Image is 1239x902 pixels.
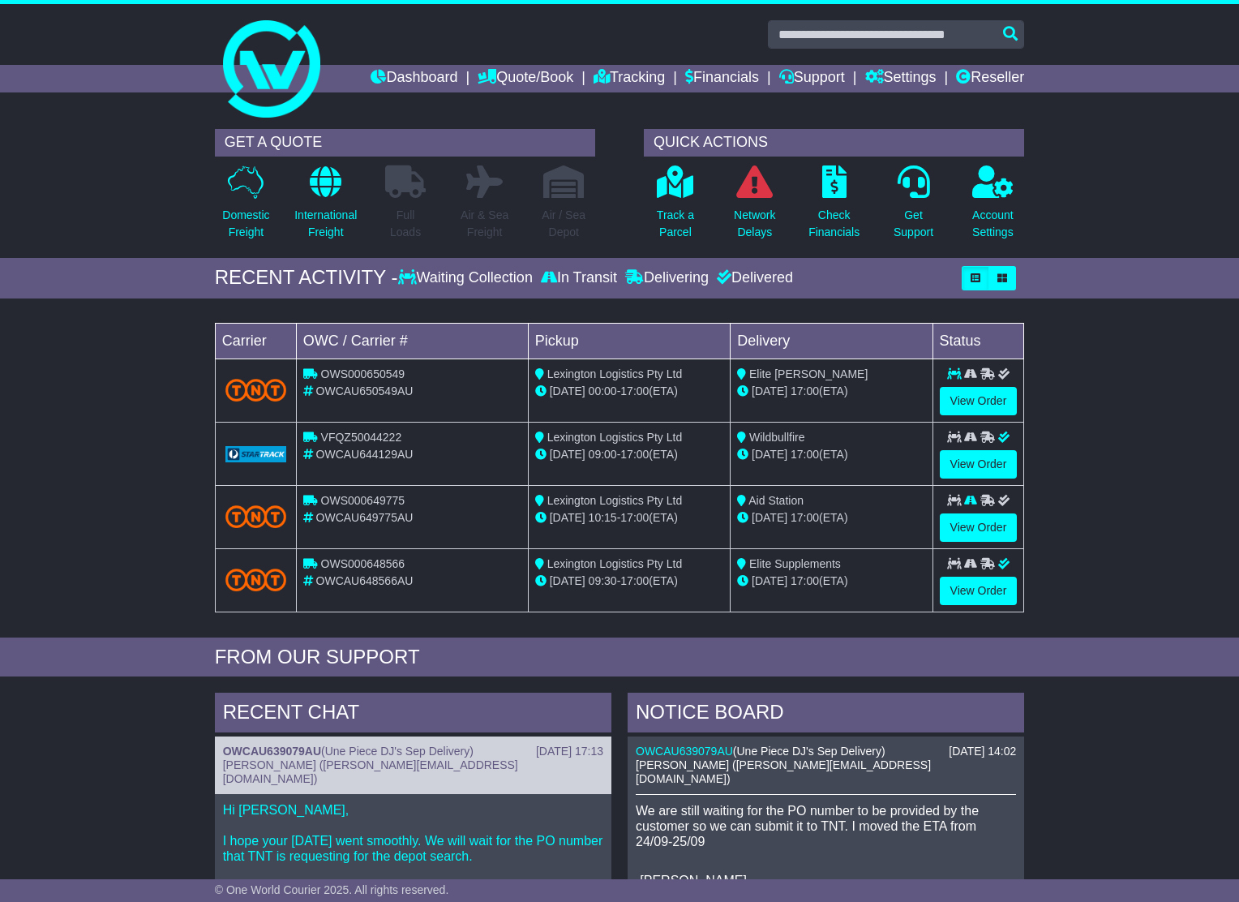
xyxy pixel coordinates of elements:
[321,367,405,380] span: OWS000650549
[620,384,649,397] span: 17:00
[589,511,617,524] span: 10:15
[223,745,603,758] div: ( )
[972,207,1014,241] p: Account Settings
[956,65,1024,92] a: Reseller
[535,573,723,590] div: - (ETA)
[215,883,449,896] span: © One World Courier 2025. All rights reserved.
[779,65,845,92] a: Support
[536,745,603,758] div: [DATE] 17:13
[949,745,1016,758] div: [DATE] 14:02
[225,379,286,401] img: TNT_Domestic.png
[223,745,321,758] a: OWCAU639079AU
[547,367,683,380] span: Lexington Logistics Pty Ltd
[223,758,518,785] span: [PERSON_NAME] ([PERSON_NAME][EMAIL_ADDRESS][DOMAIN_NAME])
[644,129,1024,157] div: QUICK ACTIONS
[550,384,585,397] span: [DATE]
[225,446,286,462] img: GetCarrierServiceLogo
[316,511,414,524] span: OWCAU649775AU
[713,269,793,287] div: Delivered
[734,207,775,241] p: Network Delays
[808,165,860,250] a: CheckFinancials
[215,693,611,737] div: RECENT CHAT
[752,574,787,587] span: [DATE]
[296,323,528,359] td: OWC / Carrier #
[940,513,1018,542] a: View Order
[737,745,882,758] span: Une Piece DJ's Sep Delivery
[385,207,426,241] p: Full Loads
[550,511,585,524] span: [DATE]
[550,574,585,587] span: [DATE]
[733,165,776,250] a: NetworkDelays
[731,323,932,359] td: Delivery
[791,574,819,587] span: 17:00
[636,803,1016,850] p: We are still waiting for the PO number to be provided by the customer so we can submit it to TNT....
[808,207,860,241] p: Check Financials
[321,557,405,570] span: OWS000648566
[215,266,398,290] div: RECENT ACTIVITY -
[749,431,804,444] span: Wildbullfire
[636,857,1016,888] p: -[PERSON_NAME]
[537,269,621,287] div: In Transit
[294,165,358,250] a: InternationalFreight
[398,269,537,287] div: Waiting Collection
[461,207,508,241] p: Air & Sea Freight
[737,446,925,463] div: (ETA)
[737,383,925,400] div: (ETA)
[316,574,414,587] span: OWCAU648566AU
[535,509,723,526] div: - (ETA)
[737,509,925,526] div: (ETA)
[791,384,819,397] span: 17:00
[893,165,934,250] a: GetSupport
[636,758,931,785] span: [PERSON_NAME] ([PERSON_NAME][EMAIL_ADDRESS][DOMAIN_NAME])
[589,574,617,587] span: 09:30
[294,207,357,241] p: International Freight
[865,65,937,92] a: Settings
[321,431,402,444] span: VFQZ50044222
[222,207,269,241] p: Domestic Freight
[657,207,694,241] p: Track a Parcel
[535,446,723,463] div: - (ETA)
[547,431,683,444] span: Lexington Logistics Pty Ltd
[685,65,759,92] a: Financials
[636,745,1016,758] div: ( )
[620,511,649,524] span: 17:00
[547,494,683,507] span: Lexington Logistics Pty Ltd
[932,323,1024,359] td: Status
[547,557,683,570] span: Lexington Logistics Pty Ltd
[478,65,573,92] a: Quote/Book
[791,448,819,461] span: 17:00
[589,384,617,397] span: 00:00
[535,383,723,400] div: - (ETA)
[940,450,1018,479] a: View Order
[542,207,585,241] p: Air / Sea Depot
[894,207,933,241] p: Get Support
[316,448,414,461] span: OWCAU644129AU
[215,323,296,359] td: Carrier
[225,569,286,591] img: TNT_Domestic.png
[550,448,585,461] span: [DATE]
[620,574,649,587] span: 17:00
[225,505,286,527] img: TNT_Domestic.png
[215,129,595,157] div: GET A QUOTE
[940,577,1018,605] a: View Order
[594,65,665,92] a: Tracking
[940,387,1018,415] a: View Order
[316,384,414,397] span: OWCAU650549AU
[748,494,804,507] span: Aid Station
[971,165,1014,250] a: AccountSettings
[321,494,405,507] span: OWS000649775
[371,65,457,92] a: Dashboard
[528,323,730,359] td: Pickup
[749,557,841,570] span: Elite Supplements
[636,745,733,758] a: OWCAU639079AU
[752,511,787,524] span: [DATE]
[752,384,787,397] span: [DATE]
[620,448,649,461] span: 17:00
[215,646,1025,669] div: FROM OUR SUPPORT
[221,165,270,250] a: DomesticFreight
[656,165,695,250] a: Track aParcel
[325,745,470,758] span: Une Piece DJ's Sep Delivery
[621,269,713,287] div: Delivering
[628,693,1024,737] div: NOTICE BOARD
[749,367,868,380] span: Elite [PERSON_NAME]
